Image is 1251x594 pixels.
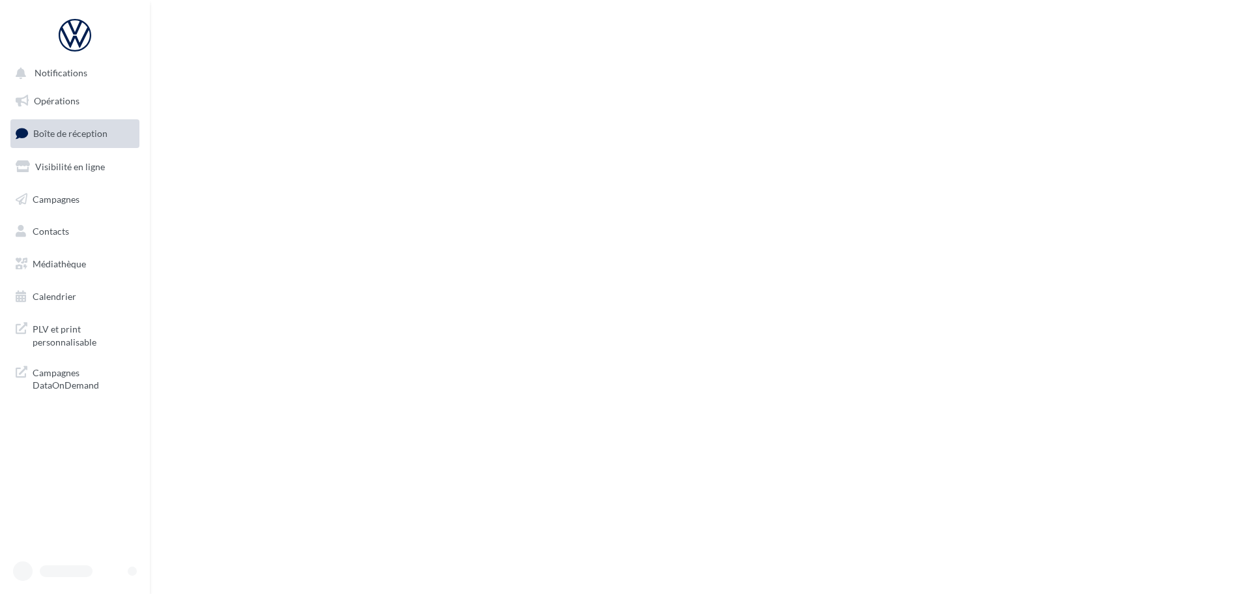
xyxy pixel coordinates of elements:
a: Contacts [8,218,142,245]
span: Boîte de réception [33,128,108,139]
a: Calendrier [8,283,142,310]
span: Contacts [33,226,69,237]
a: Visibilité en ligne [8,153,142,181]
span: Campagnes [33,193,79,204]
span: Campagnes DataOnDemand [33,364,134,392]
a: Campagnes [8,186,142,213]
span: Calendrier [33,291,76,302]
a: Médiathèque [8,250,142,278]
a: Opérations [8,87,142,115]
a: PLV et print personnalisable [8,315,142,353]
span: Notifications [35,68,87,79]
span: Opérations [34,95,79,106]
span: Visibilité en ligne [35,161,105,172]
a: Campagnes DataOnDemand [8,359,142,397]
a: Boîte de réception [8,119,142,147]
span: Médiathèque [33,258,86,269]
span: PLV et print personnalisable [33,320,134,348]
